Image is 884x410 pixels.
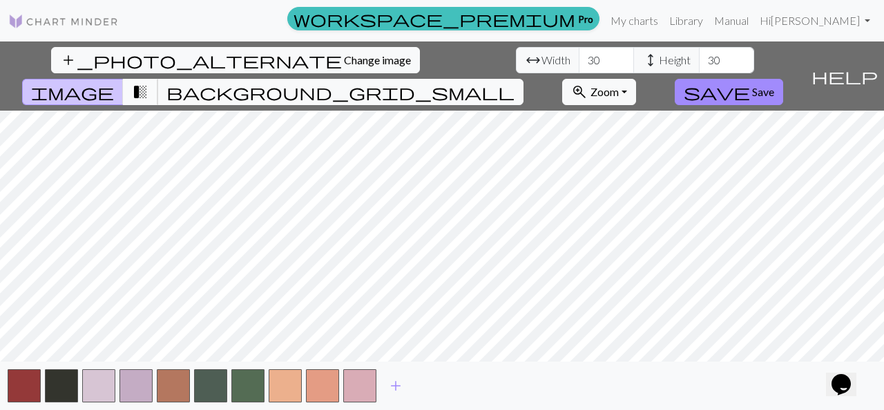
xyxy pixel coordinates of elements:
[51,47,420,73] button: Change image
[344,53,411,66] span: Change image
[754,7,876,35] a: Hi[PERSON_NAME]
[709,7,754,35] a: Manual
[287,7,599,30] a: Pro
[826,355,870,396] iframe: chat widget
[294,9,575,28] span: workspace_premium
[132,82,148,102] span: transition_fade
[378,373,413,399] button: Add color
[664,7,709,35] a: Library
[387,376,404,395] span: add
[684,82,750,102] span: save
[562,79,636,105] button: Zoom
[659,52,691,68] span: Height
[675,79,783,105] button: Save
[541,52,570,68] span: Width
[752,85,774,98] span: Save
[642,50,659,70] span: height
[31,82,114,102] span: image
[8,13,119,30] img: Logo
[590,85,619,98] span: Zoom
[60,50,342,70] span: add_photo_alternate
[811,66,878,86] span: help
[571,82,588,102] span: zoom_in
[605,7,664,35] a: My charts
[525,50,541,70] span: arrow_range
[166,82,515,102] span: background_grid_small
[805,41,884,111] button: Help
